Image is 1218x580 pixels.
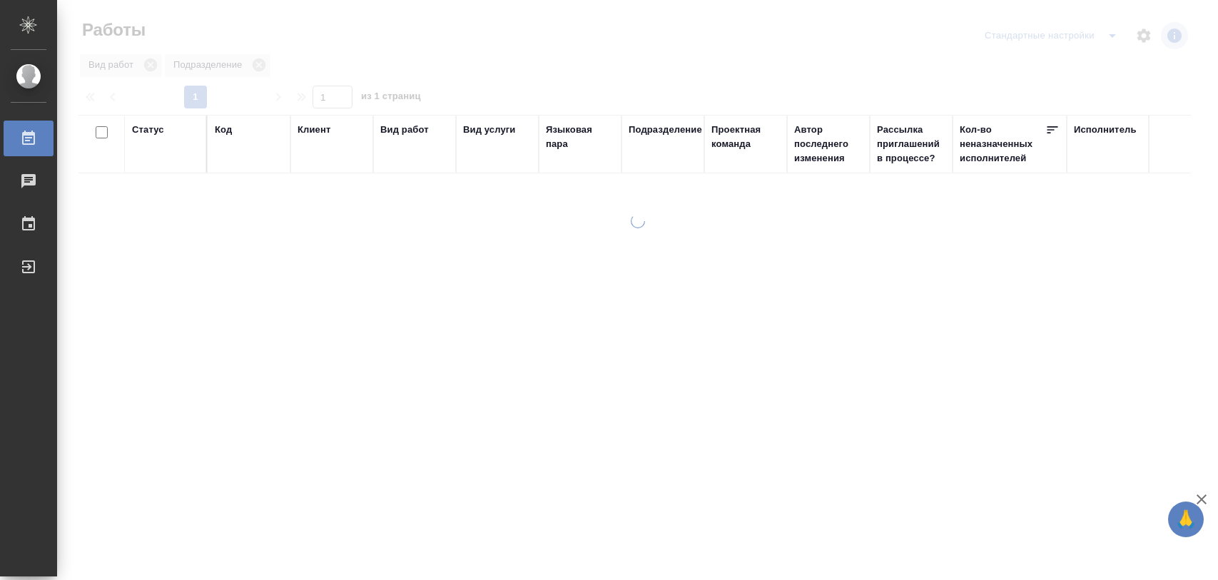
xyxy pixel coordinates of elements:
button: 🙏 [1168,502,1204,537]
div: Вид услуги [463,123,516,137]
div: Вид работ [380,123,429,137]
div: Проектная команда [711,123,780,151]
div: Языковая пара [546,123,614,151]
div: Кол-во неназначенных исполнителей [960,123,1045,166]
div: Код [215,123,232,137]
div: Статус [132,123,164,137]
div: Автор последнего изменения [794,123,863,166]
div: Исполнитель [1074,123,1137,137]
div: Рассылка приглашений в процессе? [877,123,945,166]
div: Клиент [298,123,330,137]
span: 🙏 [1174,504,1198,534]
div: Подразделение [629,123,702,137]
